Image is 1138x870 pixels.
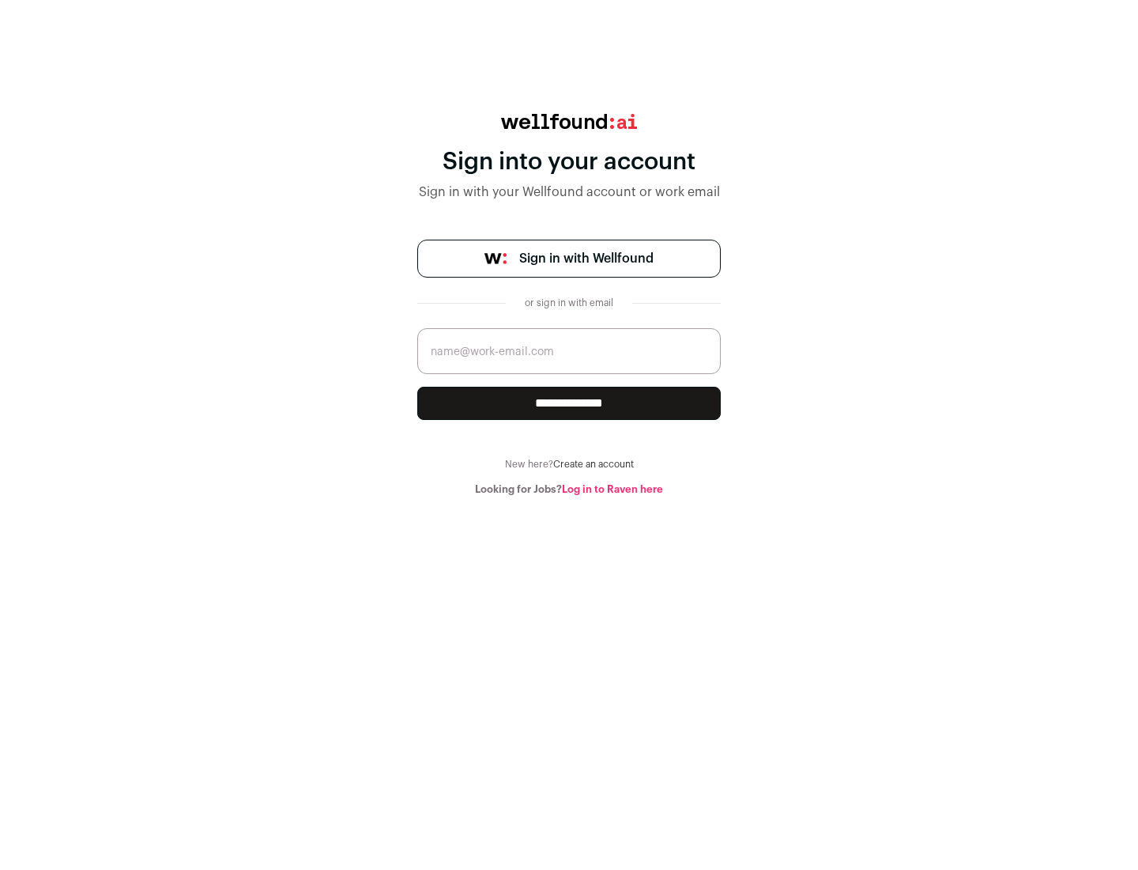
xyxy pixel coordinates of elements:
[519,249,654,268] span: Sign in with Wellfound
[417,328,721,374] input: name@work-email.com
[417,240,721,278] a: Sign in with Wellfound
[417,148,721,176] div: Sign into your account
[417,183,721,202] div: Sign in with your Wellfound account or work email
[553,460,634,469] a: Create an account
[417,458,721,471] div: New here?
[484,253,507,264] img: wellfound-symbol-flush-black-fb3c872781a75f747ccb3a119075da62bfe97bd399995f84a933054e44a575c4.png
[518,297,620,309] div: or sign in with email
[562,484,663,494] a: Log in to Raven here
[501,114,637,129] img: wellfound:ai
[417,483,721,496] div: Looking for Jobs?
